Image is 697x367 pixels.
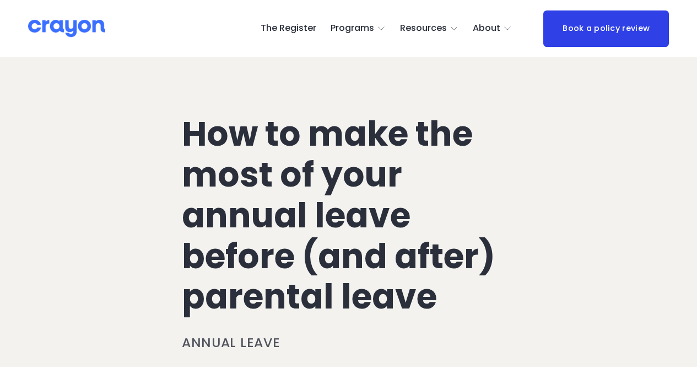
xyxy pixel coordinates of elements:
[473,20,500,36] span: About
[473,20,512,38] a: folder dropdown
[543,10,669,47] a: Book a policy review
[331,20,386,38] a: folder dropdown
[400,20,459,38] a: folder dropdown
[331,20,374,36] span: Programs
[182,114,515,317] h1: How to make the most of your annual leave before (and after) parental leave
[400,20,447,36] span: Resources
[182,333,280,352] a: Annual leave
[261,20,316,38] a: The Register
[28,19,105,38] img: Crayon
